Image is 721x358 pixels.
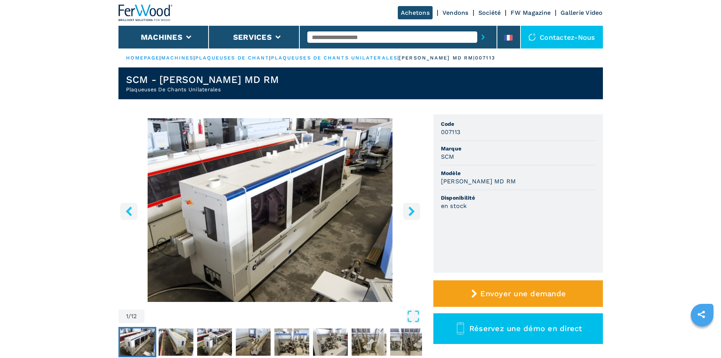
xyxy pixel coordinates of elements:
[311,327,349,357] button: Go to Slide 6
[126,55,160,61] a: HOMEPAGE
[197,328,232,356] img: 8e181cfe76a2174c1ec79daeb778677c
[478,9,501,16] a: Société
[159,328,193,356] img: 71ed8324ab7f0beb9c5e3682c7e1484b
[398,6,433,19] a: Achetons
[234,327,272,357] button: Go to Slide 4
[271,55,397,61] a: plaqueuses de chants unilaterales
[390,328,425,356] img: 9fc0e228de73aad1c55c718ea033d7dc
[689,324,715,352] iframe: Chat
[118,5,173,21] img: Ferwood
[399,55,475,61] p: [PERSON_NAME] md rm |
[159,55,161,61] span: |
[195,55,269,61] a: plaqueuses de chant
[269,55,271,61] span: |
[441,152,455,161] h3: SCM
[146,310,420,323] button: Open Fullscreen
[120,203,137,220] button: left-button
[441,169,595,177] span: Modèle
[350,327,388,357] button: Go to Slide 7
[441,177,516,186] h3: [PERSON_NAME] MD RM
[126,73,279,86] h1: SCM - [PERSON_NAME] MD RM
[397,55,399,61] span: |
[131,313,137,319] span: 12
[561,9,603,16] a: Gallerie Video
[475,55,495,61] p: 007113
[389,327,427,357] button: Go to Slide 8
[528,33,536,41] img: Contactez-nous
[157,327,195,357] button: Go to Slide 2
[403,203,420,220] button: right-button
[441,128,461,136] h3: 007113
[128,313,131,319] span: /
[273,327,311,357] button: Go to Slide 5
[126,313,128,319] span: 1
[521,26,603,48] div: Contactez-nous
[441,194,595,202] span: Disponibilité
[480,289,566,298] span: Envoyer une demande
[118,327,422,357] nav: Thumbnail Navigation
[441,202,467,210] h3: en stock
[433,313,603,344] button: Réservez une démo en direct
[433,280,603,307] button: Envoyer une demande
[141,33,182,42] button: Machines
[118,327,156,357] button: Go to Slide 1
[118,118,422,302] div: Go to Slide 1
[477,28,489,46] button: submit-button
[442,9,469,16] a: Vendons
[441,145,595,152] span: Marque
[352,328,386,356] img: f1bb567223a50db072e9b987580177a1
[126,86,279,93] h2: Plaqueuses De Chants Unilaterales
[118,118,422,302] img: Plaqueuses De Chants Unilaterales SCM STEFANI MD RM
[441,120,595,128] span: Code
[313,328,348,356] img: 0b55470d00979d8ed9ab03fbf4536efb
[161,55,194,61] a: machines
[511,9,551,16] a: FW Magazine
[274,328,309,356] img: 255d33ebe927c2844a7ed9d5eb6c4f47
[193,55,195,61] span: |
[469,324,582,333] span: Réservez une démo en direct
[236,328,271,356] img: 1cce8cace4a977c8783491eec6af0fb9
[196,327,234,357] button: Go to Slide 3
[692,305,711,324] a: sharethis
[233,33,272,42] button: Services
[120,328,155,356] img: 85bd711c544735854c0a13a1b7dcfee5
